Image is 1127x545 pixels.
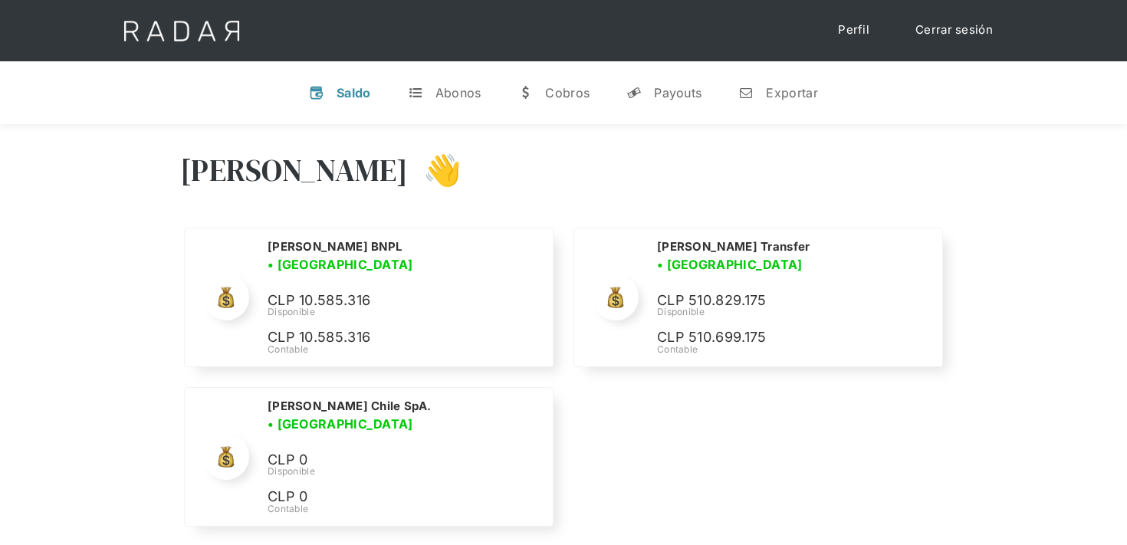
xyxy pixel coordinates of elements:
p: CLP 10.585.316 [268,290,498,312]
div: Contable [268,343,534,356]
div: y [626,85,642,100]
div: t [408,85,423,100]
h2: [PERSON_NAME] Chile SpA. [268,399,431,414]
p: CLP 0 [268,486,498,508]
p: CLP 510.699.175 [657,327,887,349]
div: Contable [657,343,924,356]
div: Saldo [337,85,371,100]
div: Payouts [654,85,701,100]
div: n [738,85,754,100]
div: Disponible [657,305,924,319]
div: w [517,85,533,100]
div: v [309,85,324,100]
p: CLP 10.585.316 [268,327,498,349]
div: Exportar [766,85,817,100]
h3: [PERSON_NAME] [180,151,408,189]
h3: 👋 [408,151,462,189]
h3: • [GEOGRAPHIC_DATA] [657,255,803,274]
h3: • [GEOGRAPHIC_DATA] [268,255,413,274]
p: CLP 510.829.175 [657,290,887,312]
div: Cobros [545,85,590,100]
h3: • [GEOGRAPHIC_DATA] [268,415,413,433]
p: CLP 0 [268,449,498,471]
div: Disponible [268,465,534,478]
a: Perfil [823,15,885,45]
a: Cerrar sesión [900,15,1008,45]
h2: [PERSON_NAME] BNPL [268,239,402,254]
div: Disponible [268,305,534,319]
div: Abonos [435,85,481,100]
div: Contable [268,502,534,516]
h2: [PERSON_NAME] Transfer [657,239,810,254]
